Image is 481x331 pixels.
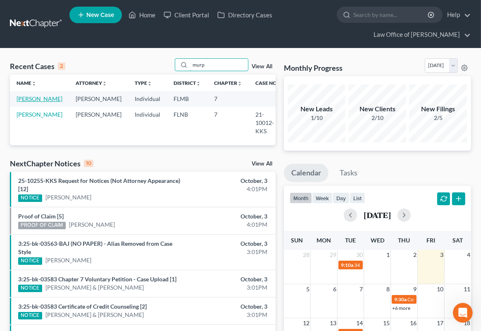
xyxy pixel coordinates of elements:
a: Nameunfold_more [17,80,36,86]
span: 17 [436,318,444,328]
span: 13 [329,318,337,328]
div: NextChapter Notices [10,158,93,168]
a: [PERSON_NAME] [69,221,115,229]
a: 3:25-bk-03563-BAJ (NO PAPER) - Alias Removed from Case Style [18,240,172,255]
span: 8 [386,284,391,294]
button: Home [129,3,145,19]
span: 16 [409,318,417,328]
div: OK [144,103,152,111]
div: October, 3 [190,212,267,221]
div: 10 [84,160,93,167]
span: 9:10a [341,262,353,268]
div: NOTICE [18,194,42,202]
div: Filing complete! [106,229,152,237]
div: Sharon says… [7,98,159,117]
button: Emoji picker [26,268,33,274]
a: Help [443,7,471,22]
button: week [312,192,333,204]
h3: Monthly Progress [284,63,343,73]
span: 3 [439,250,444,260]
span: 6 [332,284,337,294]
a: Law Office of [PERSON_NAME] [369,27,471,42]
div: New Filings [409,104,467,114]
span: 14 [355,318,364,328]
div: Recent Cases [10,61,65,71]
div: Apologies, [PERSON_NAME]. Could you please try refreshing your page? That maintenance should be c... [13,62,129,86]
div: Sharon says… [7,117,159,136]
i: unfold_more [196,81,201,86]
div: OK [137,98,159,116]
div: October, 3 [190,177,267,185]
a: Directory Cases [213,7,276,22]
a: View All [252,64,272,70]
span: Wed [371,237,384,244]
input: Search by name... [353,7,429,22]
span: 18 [463,318,471,328]
span: 5 [305,284,310,294]
div: 4:01PM [190,185,267,193]
div: 2/10 [348,114,406,122]
div: Feel free to close this window and you’ll get an email when complete. The case status will change... [36,177,152,218]
a: [PERSON_NAME] [17,95,62,102]
div: Sharon says… [7,22,159,57]
button: day [333,192,350,204]
span: New Case [86,12,114,18]
div: October, 3 [190,275,267,283]
button: go back [5,3,21,19]
img: Profile image for Operator [24,5,37,18]
i: unfold_more [102,81,107,86]
td: [PERSON_NAME] [69,107,128,139]
td: 7 [207,91,249,106]
a: Calendar [284,164,329,182]
textarea: Message… [7,250,158,264]
div: NOTICE [18,285,42,292]
a: [PERSON_NAME] [45,193,91,201]
td: Individual [128,107,167,139]
td: 7 [207,107,249,139]
span: 2 [412,250,417,260]
button: Gif picker [39,267,46,274]
div: So this message needs to be changed: "Kick your feet up. We’ll take it from here. Your case will ... [30,136,159,223]
a: Attorneyunfold_more [76,80,107,86]
span: 1 [386,250,391,260]
div: Emma says… [7,248,159,281]
div: October, 3 [190,302,267,311]
td: FLMB [167,91,207,106]
span: 9 [412,284,417,294]
a: Districtunfold_more [174,80,201,86]
div: NOTICE [18,257,42,265]
div: 2/5 [409,114,467,122]
td: [PERSON_NAME] [69,91,128,106]
a: Client Portal [160,7,213,22]
a: View All [252,161,272,167]
i: unfold_more [147,81,152,86]
div: Apologies, [PERSON_NAME]. Could you please try refreshing your page? That maintenance should be c... [7,57,136,91]
span: Thu [398,237,410,244]
span: 30 [355,250,364,260]
a: 25-10255-KKS Request for Notices (Not Attorney Appearance) [12] [18,177,180,192]
div: Amazing! Thanks for your patience, [PERSON_NAME]! [7,248,136,274]
a: [PERSON_NAME] & [PERSON_NAME] [45,311,144,319]
div: Uploading now. [108,122,152,130]
div: So this message needs to be changed: "Kick your feet up. We’ll take it from here. Your case will ... [36,141,152,173]
button: Send a message… [142,264,155,278]
div: New Clients [348,104,406,114]
a: Chapterunfold_more [214,80,242,86]
span: Sat [452,237,463,244]
i: unfold_more [31,81,36,86]
span: Sun [291,237,303,244]
div: Profile image for undefined [77,23,86,31]
a: [PERSON_NAME] & [PERSON_NAME] [45,283,144,292]
td: FLNB [167,107,207,139]
a: Tasks [332,164,365,182]
div: New Leads [288,104,345,114]
a: 3:25-bk-03583 Certificate of Credit Counseling [2] [18,303,147,310]
a: [PERSON_NAME] [17,111,62,118]
div: Sharon says… [7,224,159,249]
button: month [290,192,312,204]
div: 4:01PM [190,221,267,229]
a: Home [124,7,160,22]
span: 4 [466,250,471,260]
h1: Operator [40,4,69,10]
div: Filing complete! [99,224,159,242]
